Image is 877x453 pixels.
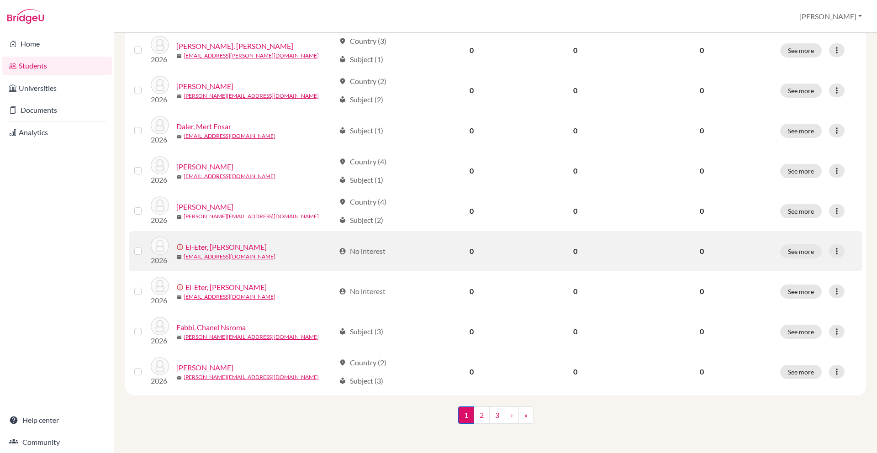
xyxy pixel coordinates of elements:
[339,215,383,226] div: Subject (2)
[634,45,769,56] p: 0
[780,204,822,218] button: See more
[151,54,169,65] p: 2026
[176,362,233,373] a: [PERSON_NAME]
[151,156,169,174] img: Dib, Ali
[421,30,522,70] td: 0
[489,406,505,424] a: 3
[339,216,346,224] span: local_library
[151,174,169,185] p: 2026
[176,161,233,172] a: [PERSON_NAME]
[634,165,769,176] p: 0
[151,215,169,226] p: 2026
[339,56,346,63] span: local_library
[151,375,169,386] p: 2026
[184,92,319,100] a: [PERSON_NAME][EMAIL_ADDRESS][DOMAIN_NAME]
[339,328,346,335] span: local_library
[151,357,169,375] img: Frimpong, Dorcas
[421,191,522,231] td: 0
[151,317,169,335] img: Fabbi, Chanel Nsroma
[522,30,629,70] td: 0
[151,295,169,306] p: 2026
[634,85,769,96] p: 0
[780,325,822,339] button: See more
[176,214,182,220] span: mail
[176,121,231,132] a: Daler, Mert Ensar
[2,101,112,119] a: Documents
[339,158,346,165] span: location_on
[184,253,275,261] a: [EMAIL_ADDRESS][DOMAIN_NAME]
[339,288,346,295] span: account_circle
[151,116,169,134] img: Daler, Mert Ensar
[339,96,346,103] span: local_library
[176,254,182,260] span: mail
[151,277,169,295] img: El-Eter, Omar Rabeh
[780,284,822,299] button: See more
[184,373,319,381] a: [PERSON_NAME][EMAIL_ADDRESS][DOMAIN_NAME]
[421,151,522,191] td: 0
[339,156,386,167] div: Country (4)
[458,406,474,424] span: 1
[421,231,522,271] td: 0
[421,70,522,111] td: 0
[339,377,346,385] span: local_library
[176,243,185,251] span: error_outline
[176,134,182,139] span: mail
[184,172,275,180] a: [EMAIL_ADDRESS][DOMAIN_NAME]
[176,174,182,179] span: mail
[458,406,534,431] nav: ...
[339,54,383,65] div: Subject (1)
[505,406,519,424] a: ›
[184,333,319,341] a: [PERSON_NAME][EMAIL_ADDRESS][DOMAIN_NAME]
[339,357,386,368] div: Country (2)
[780,84,822,98] button: See more
[176,322,246,333] a: Fabbi, Chanel Nsroma
[780,164,822,178] button: See more
[780,124,822,138] button: See more
[339,248,346,255] span: account_circle
[780,43,822,58] button: See more
[795,8,866,25] button: [PERSON_NAME]
[339,76,386,87] div: Country (2)
[2,79,112,97] a: Universities
[176,335,182,340] span: mail
[2,57,112,75] a: Students
[151,335,169,346] p: 2026
[184,212,319,221] a: [PERSON_NAME][EMAIL_ADDRESS][DOMAIN_NAME]
[522,191,629,231] td: 0
[421,311,522,352] td: 0
[339,176,346,184] span: local_library
[176,41,293,52] a: [PERSON_NAME], [PERSON_NAME]
[339,198,346,205] span: location_on
[176,53,182,59] span: mail
[780,365,822,379] button: See more
[518,406,534,424] a: »
[151,255,169,266] p: 2026
[2,411,112,429] a: Help center
[184,132,275,140] a: [EMAIL_ADDRESS][DOMAIN_NAME]
[184,293,275,301] a: [EMAIL_ADDRESS][DOMAIN_NAME]
[339,127,346,134] span: local_library
[339,37,346,45] span: location_on
[339,196,386,207] div: Country (4)
[2,123,112,142] a: Analytics
[151,94,169,105] p: 2026
[151,237,169,255] img: El-Eter, Amir
[522,352,629,392] td: 0
[176,94,182,99] span: mail
[339,246,386,257] div: No interest
[339,375,383,386] div: Subject (3)
[339,326,383,337] div: Subject (3)
[339,94,383,105] div: Subject (2)
[151,134,169,145] p: 2026
[185,242,267,253] a: El-Eter, [PERSON_NAME]
[176,201,233,212] a: [PERSON_NAME]
[634,286,769,297] p: 0
[176,81,233,92] a: [PERSON_NAME]
[339,36,386,47] div: Country (3)
[634,246,769,257] p: 0
[339,78,346,85] span: location_on
[522,271,629,311] td: 0
[522,70,629,111] td: 0
[2,433,112,451] a: Community
[522,111,629,151] td: 0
